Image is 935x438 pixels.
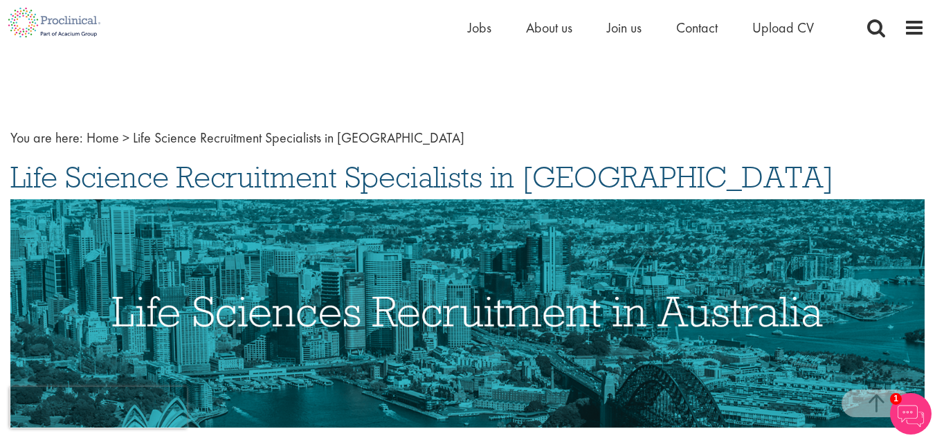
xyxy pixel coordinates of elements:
a: About us [526,19,572,37]
iframe: reCAPTCHA [10,387,187,428]
img: Chatbot [890,393,932,435]
span: 1 [890,393,902,405]
a: Contact [676,19,718,37]
span: Life Science Recruitment Specialists in [GEOGRAPHIC_DATA] [10,158,834,196]
span: You are here: [10,129,83,147]
img: Life Sciences Recruitment in Australia [10,199,925,428]
a: Jobs [468,19,491,37]
a: Join us [607,19,642,37]
span: Life Science Recruitment Specialists in [GEOGRAPHIC_DATA] [133,129,464,147]
span: > [122,129,129,147]
a: Upload CV [752,19,814,37]
a: breadcrumb link [87,129,119,147]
